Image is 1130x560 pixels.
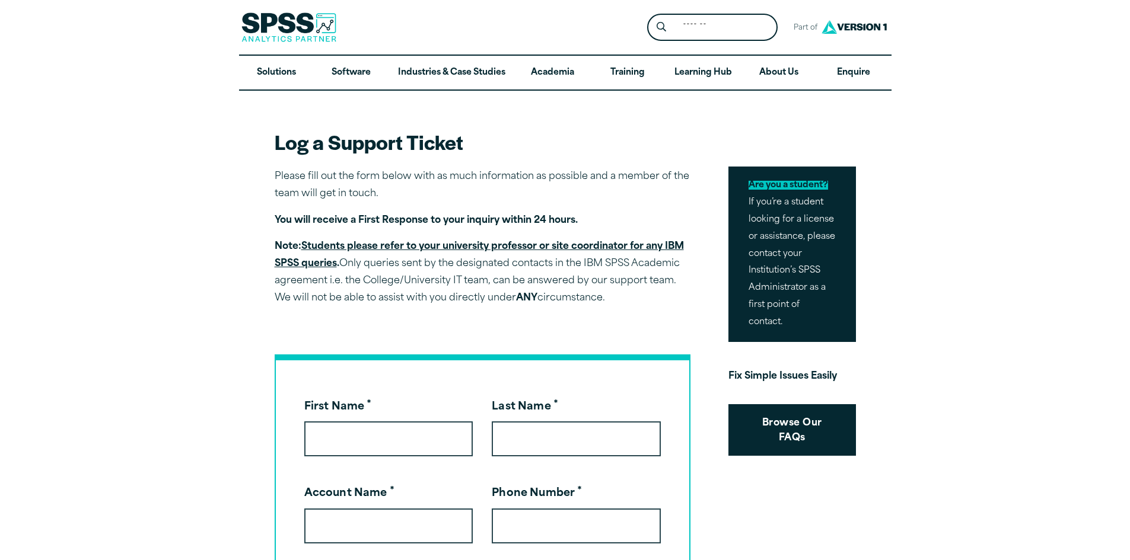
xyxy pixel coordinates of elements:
[650,17,672,39] button: Search magnifying glass icon
[728,404,856,456] a: Browse Our FAQs
[241,12,336,42] img: SPSS Analytics Partner
[728,167,856,341] p: If you’re a student looking for a license or assistance, please contact your Institution’s SPSS A...
[275,216,578,225] strong: You will receive a First Response to your inquiry within 24 hours.
[665,56,741,90] a: Learning Hub
[239,56,314,90] a: Solutions
[275,242,684,268] u: Students please refer to your university professor or site coordinator for any IBM SPSS queries
[492,488,582,499] label: Phone Number
[304,402,372,412] label: First Name
[590,56,664,90] a: Training
[275,242,684,268] strong: Note: .
[819,16,890,38] img: Version1 Logo
[275,168,690,203] p: Please fill out the form below with as much information as possible and a member of the team will...
[741,56,816,90] a: About Us
[787,20,819,37] span: Part of
[816,56,891,90] a: Enquire
[647,14,778,41] form: Site Header Search Form
[515,56,590,90] a: Academia
[314,56,389,90] a: Software
[304,488,394,499] label: Account Name
[657,22,666,32] svg: Search magnifying glass icon
[239,56,892,90] nav: Desktop version of site main menu
[516,293,537,303] strong: ANY
[389,56,515,90] a: Industries & Case Studies
[728,368,856,385] p: Fix Simple Issues Easily
[492,402,558,412] label: Last Name
[749,181,828,190] mark: Are you a student?
[275,129,690,155] h2: Log a Support Ticket
[275,238,690,306] p: Only queries sent by the designated contacts in the IBM SPSS Academic agreement i.e. the College/...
